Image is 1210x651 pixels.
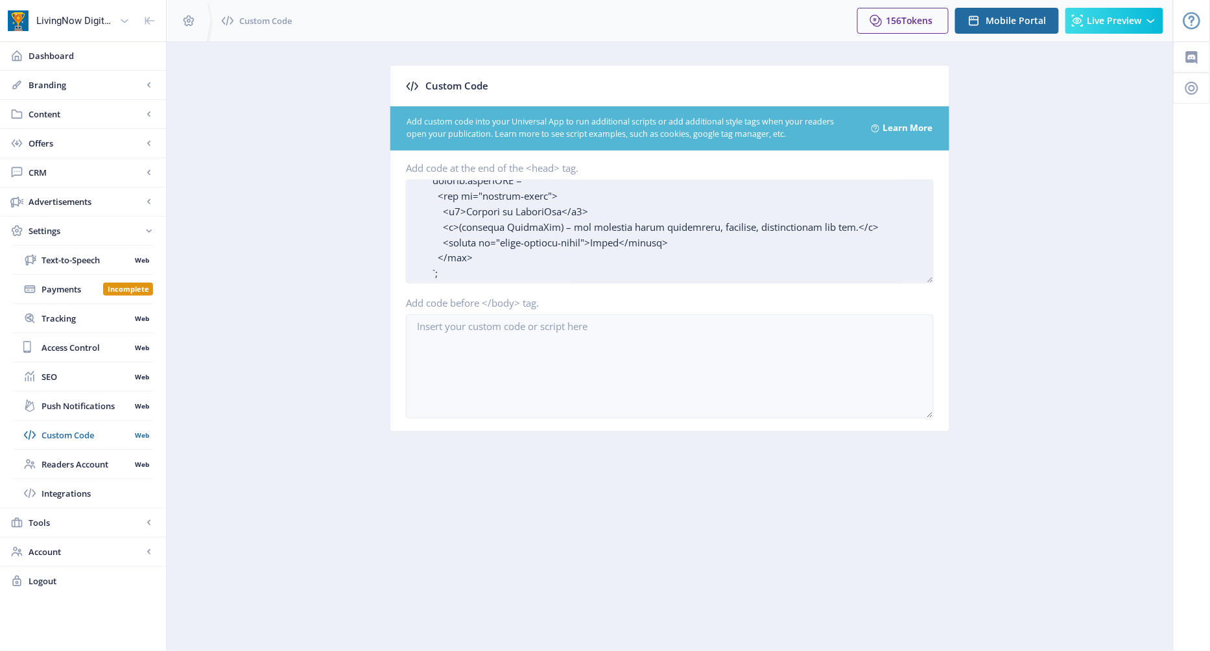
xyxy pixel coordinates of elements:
span: Text-to-Speech [42,254,130,266]
a: TrackingWeb [13,304,153,333]
span: Payments [42,283,103,296]
span: Dashboard [29,49,156,62]
span: Custom Code [425,76,488,96]
span: Account [29,545,143,558]
a: Custom CodeWeb [13,421,153,449]
span: Tracking [42,312,130,325]
span: Logout [29,574,156,587]
span: Custom Code [239,14,292,27]
span: Branding [29,78,143,91]
span: Push Notifications [42,399,130,412]
nb-badge: Web [130,399,153,412]
a: Access ControlWeb [13,333,153,362]
div: LivingNow Digital Media [36,6,114,35]
label: Add code at the end of the <head> tag. [406,161,923,174]
span: Tools [29,516,143,529]
span: Custom Code [42,429,130,442]
span: Live Preview [1087,16,1142,26]
a: Readers AccountWeb [13,450,153,479]
a: Integrations [13,479,153,508]
div: Add custom code into your Universal App to run additional scripts or add additional style tags wh... [407,116,856,141]
label: Add code before </body> tag. [406,296,923,309]
span: Content [29,108,143,121]
span: Mobile Portal [986,16,1047,26]
img: app-icon.png [8,10,29,31]
nb-badge: Web [130,458,153,471]
a: PaymentsIncomplete [13,275,153,303]
nb-badge: Web [130,341,153,354]
span: CRM [29,166,143,179]
span: Integrations [42,487,153,500]
nb-badge: Web [130,429,153,442]
a: Push NotificationsWeb [13,392,153,420]
span: Advertisements [29,195,143,208]
a: Text-to-SpeechWeb [13,246,153,274]
span: Tokens [901,14,933,27]
nb-badge: Incomplete [103,283,153,296]
a: Learn More [883,118,933,138]
span: SEO [42,370,130,383]
nb-badge: Web [130,254,153,266]
a: SEOWeb [13,362,153,391]
nb-badge: Web [130,312,153,325]
nb-badge: Web [130,370,153,383]
button: 156Tokens [857,8,949,34]
button: Mobile Portal [955,8,1059,34]
span: Readers Account [42,458,130,471]
span: Access Control [42,341,130,354]
button: Live Preview [1065,8,1163,34]
span: Settings [29,224,143,237]
span: Offers [29,137,143,150]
